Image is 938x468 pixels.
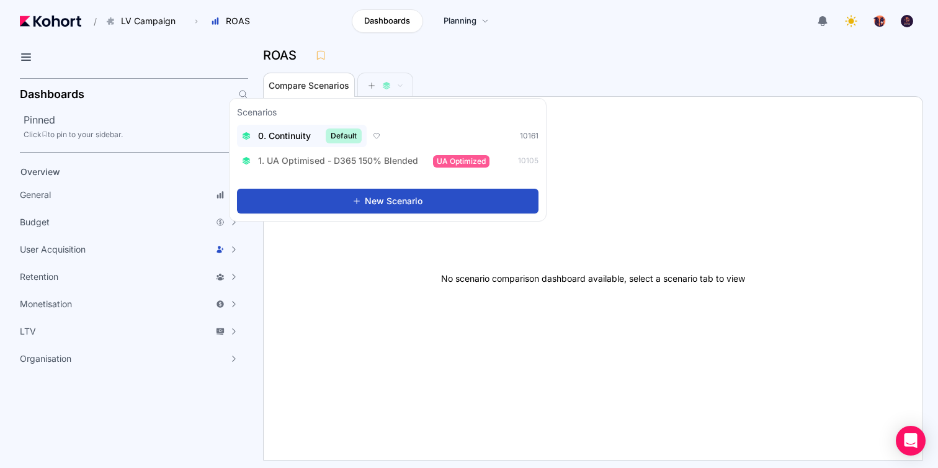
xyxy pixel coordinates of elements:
div: Click to pin to your sidebar. [24,130,248,140]
span: LV Campaign [121,15,176,27]
span: User Acquisition [20,243,86,256]
button: 1. UA Optimised - D365 150% BlendedUA Optimized [237,151,494,171]
span: Dashboards [364,15,410,27]
h2: Pinned [24,112,248,127]
button: ROAS [204,11,263,32]
span: 0. Continuity [258,130,311,142]
span: Planning [444,15,476,27]
div: No scenario comparison dashboard available, select a scenario tab to view [264,97,922,460]
button: 0. ContinuityDefault [237,125,367,147]
a: Overview [16,163,227,181]
img: Kohort logo [20,16,81,27]
span: Overview [20,166,60,177]
span: Retention [20,271,58,283]
img: logo_TreesPlease_20230726120307121221.png [873,15,886,27]
span: Budget [20,216,50,228]
span: ROAS [226,15,250,27]
div: Open Intercom Messenger [896,426,926,456]
span: Monetisation [20,298,72,310]
h3: ROAS [263,49,304,61]
span: / [84,15,97,28]
span: 10105 [518,156,538,166]
span: 10161 [520,131,538,141]
h3: Scenarios [237,106,277,121]
span: Organisation [20,353,71,365]
span: New Scenario [365,195,422,207]
span: LTV [20,325,36,338]
button: LV Campaign [99,11,189,32]
a: Dashboards [352,9,423,33]
span: › [192,16,200,26]
span: UA Optimized [433,155,489,168]
button: New Scenario [237,189,538,214]
h2: Dashboards [20,89,84,100]
span: Compare Scenarios [269,81,349,90]
a: Planning [431,9,502,33]
span: 1. UA Optimised - D365 150% Blended [258,155,418,167]
span: Default [326,128,362,143]
span: General [20,189,51,201]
